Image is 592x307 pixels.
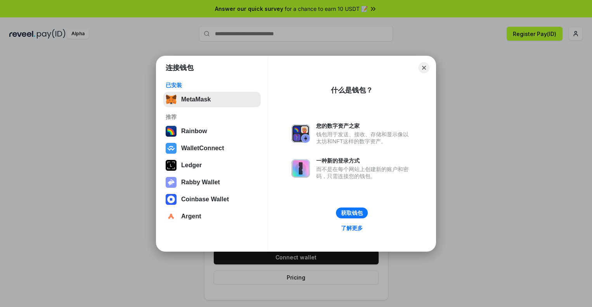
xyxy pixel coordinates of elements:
button: Rainbow [163,123,261,139]
img: svg+xml,%3Csvg%20xmlns%3D%22http%3A%2F%2Fwww.w3.org%2F2000%2Fsvg%22%20fill%3D%22none%22%20viewBox... [291,124,310,143]
div: Coinbase Wallet [181,196,229,203]
div: WalletConnect [181,145,224,152]
button: Coinbase Wallet [163,192,261,207]
button: Close [419,62,429,73]
button: Rabby Wallet [163,175,261,190]
img: svg+xml,%3Csvg%20width%3D%2228%22%20height%3D%2228%22%20viewBox%3D%220%200%2028%2028%22%20fill%3D... [166,194,177,205]
div: Ledger [181,162,202,169]
div: 一种新的登录方式 [316,157,412,164]
a: 了解更多 [336,223,367,233]
div: Rabby Wallet [181,179,220,186]
div: 而不是在每个网站上创建新的账户和密码，只需连接您的钱包。 [316,166,412,180]
div: 了解更多 [341,225,363,232]
div: 已安装 [166,82,258,89]
div: 您的数字资产之家 [316,122,412,129]
img: svg+xml,%3Csvg%20width%3D%2228%22%20height%3D%2228%22%20viewBox%3D%220%200%2028%2028%22%20fill%3D... [166,143,177,154]
img: svg+xml,%3Csvg%20xmlns%3D%22http%3A%2F%2Fwww.w3.org%2F2000%2Fsvg%22%20fill%3D%22none%22%20viewBox... [291,159,310,178]
div: MetaMask [181,96,211,103]
button: Ledger [163,158,261,173]
img: svg+xml,%3Csvg%20width%3D%22120%22%20height%3D%22120%22%20viewBox%3D%220%200%20120%20120%22%20fil... [166,126,177,137]
button: 获取钱包 [336,208,368,218]
div: 获取钱包 [341,209,363,216]
div: 什么是钱包？ [331,86,373,95]
button: WalletConnect [163,141,261,156]
div: 推荐 [166,113,258,120]
img: svg+xml,%3Csvg%20fill%3D%22none%22%20height%3D%2233%22%20viewBox%3D%220%200%2035%2033%22%20width%... [166,94,177,105]
button: Argent [163,209,261,224]
img: svg+xml,%3Csvg%20xmlns%3D%22http%3A%2F%2Fwww.w3.org%2F2000%2Fsvg%22%20width%3D%2228%22%20height%3... [166,160,177,171]
button: MetaMask [163,92,261,107]
img: svg+xml,%3Csvg%20xmlns%3D%22http%3A%2F%2Fwww.w3.org%2F2000%2Fsvg%22%20fill%3D%22none%22%20viewBox... [166,177,177,188]
img: svg+xml,%3Csvg%20width%3D%2228%22%20height%3D%2228%22%20viewBox%3D%220%200%2028%2028%22%20fill%3D... [166,211,177,222]
div: 钱包用于发送、接收、存储和显示像以太坊和NFT这样的数字资产。 [316,131,412,145]
h1: 连接钱包 [166,63,194,72]
div: Argent [181,213,201,220]
div: Rainbow [181,128,207,135]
